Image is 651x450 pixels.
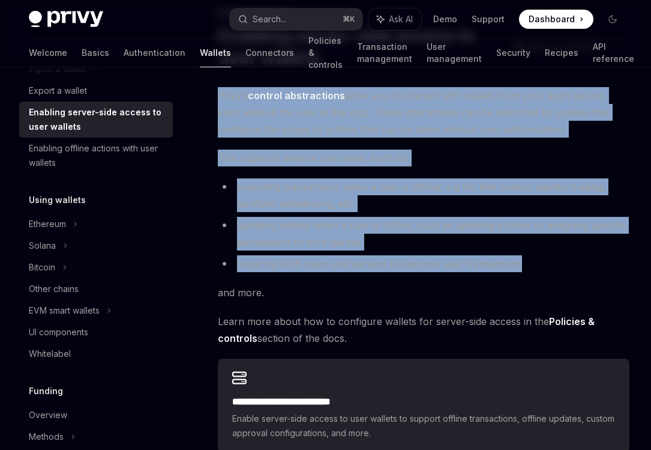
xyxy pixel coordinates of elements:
[218,217,629,251] li: updating wallets when a user is offline, such as updating policies or assigning specific permissi...
[19,80,173,102] a: Export a wallet
[218,87,629,138] span: Privy’s allow you to interact with wallets from your app’s server, even without the user in the l...
[200,38,231,67] a: Wallets
[496,38,530,67] a: Security
[232,412,615,440] span: Enable server-side access to user wallets to support offline transactions, offline updates, custo...
[248,90,345,102] a: control abstractions
[357,38,412,67] a: Transaction management
[124,38,185,67] a: Authentication
[218,150,629,166] span: This supports several use cases, such as:
[29,282,79,296] div: Other chains
[593,38,634,67] a: API reference
[343,14,355,24] span: ⌘ K
[82,38,109,67] a: Basics
[545,38,578,67] a: Recipes
[218,255,629,272] li: requiring both users and servers to approve user transactions
[218,284,629,301] span: and more.
[19,343,173,365] a: Whitelabel
[19,102,173,138] a: Enabling server-side access to user wallets
[433,13,457,25] a: Demo
[29,325,88,339] div: UI components
[472,13,505,25] a: Support
[19,278,173,300] a: Other chains
[29,303,100,318] div: EVM smart wallets
[29,384,63,398] h5: Funding
[29,408,67,422] div: Overview
[529,13,575,25] span: Dashboard
[29,260,55,275] div: Bitcoin
[253,12,286,26] div: Search...
[29,239,56,253] div: Solana
[29,105,166,134] div: Enabling server-side access to user wallets
[230,8,362,30] button: Search...⌘K
[29,11,103,28] img: dark logo
[368,8,421,30] button: Ask AI
[19,404,173,426] a: Overview
[29,430,64,444] div: Methods
[245,38,294,67] a: Connectors
[218,178,629,212] li: executing transactions when a user is offline, e.g for limit orders, agentic trading, portfolio r...
[29,217,66,231] div: Ethereum
[519,10,593,29] a: Dashboard
[29,84,87,98] div: Export a wallet
[19,138,173,174] a: Enabling offline actions with user wallets
[29,193,86,207] h5: Using wallets
[29,38,67,67] a: Welcome
[19,321,173,343] a: UI components
[29,347,71,361] div: Whitelabel
[389,13,413,25] span: Ask AI
[218,313,629,347] span: Learn more about how to configure wallets for server-side access in the section of the docs.
[603,10,622,29] button: Toggle dark mode
[427,38,482,67] a: User management
[29,141,166,170] div: Enabling offline actions with user wallets
[308,38,343,67] a: Policies & controls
